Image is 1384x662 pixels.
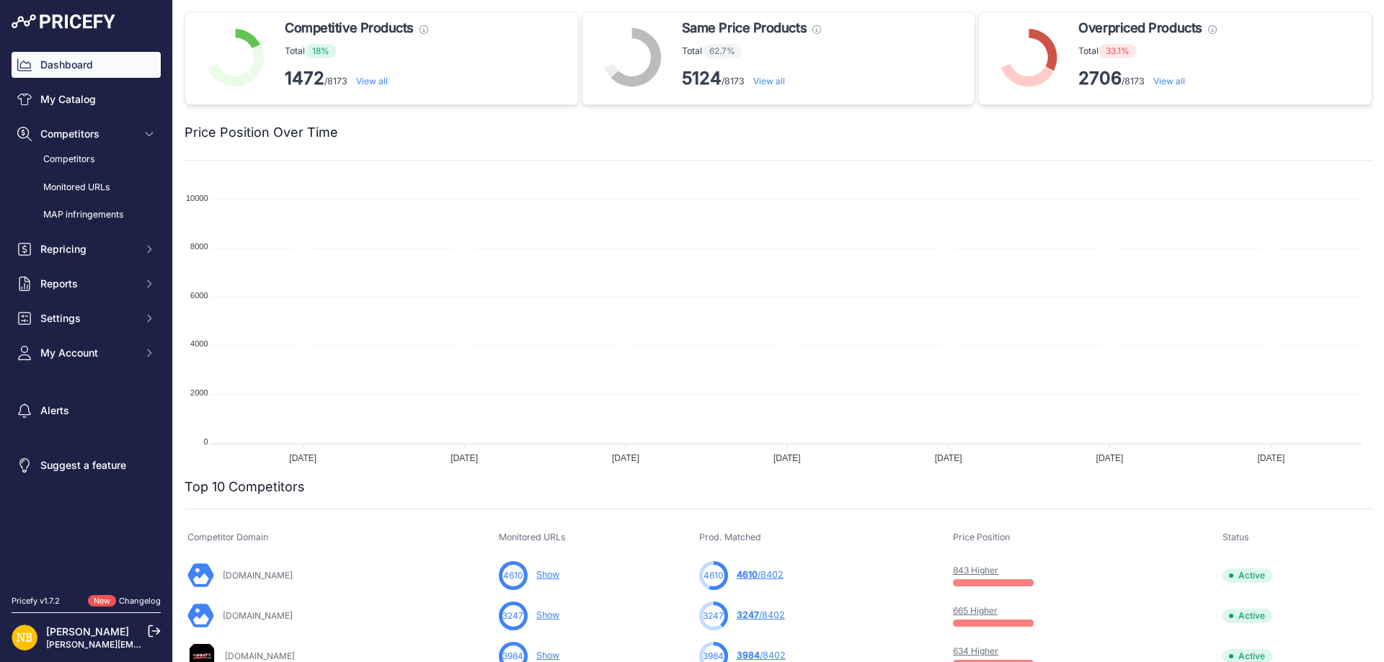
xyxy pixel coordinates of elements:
tspan: 4000 [190,339,208,348]
span: 33.1% [1099,44,1137,58]
span: Active [1223,609,1272,623]
a: 4610/8402 [737,569,784,580]
span: Competitors [40,127,135,141]
a: 3247/8402 [737,609,785,620]
a: [DOMAIN_NAME] [225,650,295,661]
p: Total [285,44,428,58]
strong: 2706 [1078,68,1122,89]
p: Total [1078,44,1216,58]
button: Competitors [12,121,161,147]
a: Show [536,569,559,580]
a: Monitored URLs [12,175,161,200]
a: View all [753,76,785,86]
span: Settings [40,311,135,326]
tspan: [DATE] [773,453,801,463]
strong: 1472 [285,68,324,89]
a: [PERSON_NAME] [46,625,129,638]
a: My Catalog [12,86,161,112]
a: Dashboard [12,52,161,78]
span: 3984 [737,650,760,661]
button: Settings [12,305,161,331]
span: 4610 [503,569,523,582]
span: 62.7% [702,44,742,58]
a: [DOMAIN_NAME] [223,570,293,581]
tspan: [DATE] [1096,453,1124,463]
tspan: 10000 [186,194,208,202]
span: Reports [40,277,135,291]
a: Competitors [12,147,161,172]
span: Competitor Domain [187,532,268,542]
a: View all [356,76,388,86]
span: 18% [305,44,337,58]
p: /8173 [1078,67,1216,90]
a: Show [536,650,559,661]
span: 4610 [704,569,724,582]
tspan: 0 [203,437,208,446]
a: [DOMAIN_NAME] [223,610,293,621]
div: Pricefy v1.7.2 [12,595,60,607]
a: 843 Higher [953,565,998,576]
button: Repricing [12,236,161,262]
h2: Price Position Over Time [185,122,338,143]
span: Status [1223,532,1249,542]
button: Reports [12,271,161,297]
a: Suggest a feature [12,452,161,478]
span: 3247 [703,609,724,622]
tspan: [DATE] [935,453,962,463]
nav: Sidebar [12,52,161,578]
a: MAP infringements [12,202,161,228]
span: Active [1223,568,1272,583]
a: View all [1153,76,1185,86]
span: Overpriced Products [1078,18,1202,38]
a: [PERSON_NAME][EMAIL_ADDRESS][DOMAIN_NAME] [46,639,268,650]
a: 3984/8402 [737,650,786,661]
a: Changelog [119,596,161,606]
span: Repricing [40,242,135,256]
img: Pricefy Logo [12,14,115,29]
tspan: [DATE] [451,453,478,463]
p: /8173 [682,67,821,90]
span: Prod. Matched [699,532,761,542]
a: 634 Higher [953,645,998,656]
button: My Account [12,340,161,366]
span: My Account [40,346,135,360]
span: 4610 [737,569,758,580]
tspan: [DATE] [1257,453,1285,463]
span: New [88,595,116,607]
a: 665 Higher [953,605,998,616]
tspan: 8000 [190,242,208,251]
span: Competitive Products [285,18,414,38]
span: 3247 [737,609,759,620]
tspan: [DATE] [289,453,316,463]
strong: 5124 [682,68,722,89]
a: Show [536,609,559,620]
span: Price Position [953,532,1010,542]
tspan: 6000 [190,291,208,300]
tspan: 2000 [190,388,208,397]
h2: Top 10 Competitors [185,477,305,497]
tspan: [DATE] [612,453,639,463]
p: Total [682,44,821,58]
p: /8173 [285,67,428,90]
span: Monitored URLs [499,532,566,542]
span: Same Price Products [682,18,807,38]
a: Alerts [12,398,161,424]
span: 3247 [502,609,523,622]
